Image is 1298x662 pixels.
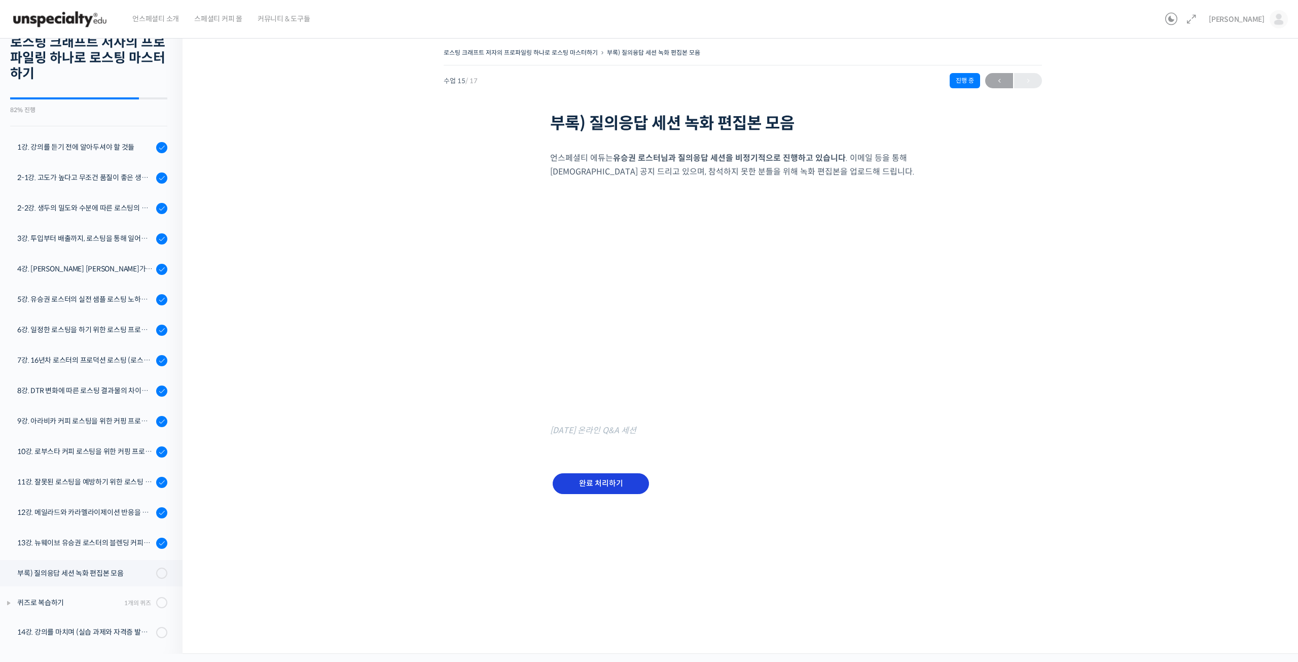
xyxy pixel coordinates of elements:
div: 10강. 로부스타 커피 로스팅을 위한 커핑 프로토콜과 샘플 로스팅 [17,446,153,457]
span: ← [985,74,1013,88]
div: 1개의 퀴즈 [124,598,151,608]
div: 12강. 메일라드와 카라멜라이제이션 반응을 알아보고 실전 로스팅에 적용하기 [17,507,153,518]
span: 홈 [32,337,38,345]
input: 완료 처리하기 [553,473,649,494]
div: 퀴즈로 복습하기 [17,597,121,608]
div: 8강. DTR 변화에 따른 로스팅 결과물의 차이를 알아보고 실전에 적용하자 [17,385,153,396]
div: 11강. 잘못된 로스팅을 예방하기 위한 로스팅 디팩트 파헤치기 (언더, 칩핑, 베이크, 스코칭) [17,476,153,487]
div: 9강. 아라비카 커피 로스팅을 위한 커핑 프로토콜과 샘플 로스팅 [17,415,153,427]
div: 2-2강. 생두의 밀도와 수분에 따른 로스팅의 변화 (로스팅을 위한 생두 이론 Part 2) [17,202,153,214]
a: 로스팅 크래프트 저자의 프로파일링 하나로 로스팅 마스터하기 [444,49,598,56]
strong: 유승권 로스터님과 질의응답 세션을 비정기적으로 진행하고 있습니다 [613,153,846,163]
h2: 로스팅 크래프트 저자의 프로파일링 하나로 로스팅 마스터하기 [10,34,167,82]
div: 14강. 강의를 마치며 (실습 과제와 자격증 발급 안내) [17,626,153,638]
div: 13강. 뉴웨이브 유승권 로스터의 블렌딩 커피를 디자인 노하우 [17,537,153,548]
p: 언스페셜티 에듀는 . 이메일 등을 통해 [DEMOGRAPHIC_DATA] 공지 드리고 있으며, 참석하지 못한 분들을 위해 녹화 편집본을 업로드해 드립니다. [550,151,935,179]
a: ←이전 [985,73,1013,88]
span: 대화 [93,337,105,345]
div: 6강. 일정한 로스팅을 하기 위한 로스팅 프로파일링 노하우 [17,324,153,335]
h1: 부록) 질의응답 세션 녹화 편집본 모음 [550,114,935,133]
div: 부록) 질의응답 세션 녹화 편집본 모음 [17,568,153,579]
div: 82% 진행 [10,107,167,113]
span: [PERSON_NAME] [1209,15,1265,24]
mark: [DATE] 온라인 Q&A 세션 [550,425,636,436]
a: 대화 [67,322,131,347]
div: 진행 중 [950,73,980,88]
div: 5강. 유승권 로스터의 실전 샘플 로스팅 노하우 (에티오피아 워시드 G1) [17,294,153,305]
a: 부록) 질의응답 세션 녹화 편집본 모음 [607,49,700,56]
span: 수업 15 [444,78,478,84]
div: 7강. 16년차 로스터의 프로덕션 로스팅 (로스팅 포인트별 브루잉, 에스프레소 로스팅 노하우) [17,355,153,366]
div: 4강. [PERSON_NAME] [PERSON_NAME]가 [PERSON_NAME]하는 로스팅 머신의 관리 및 세팅 방법 - 프로밧, 기센 [17,263,153,274]
div: 1강. 강의를 듣기 전에 알아두셔야 할 것들 [17,142,153,153]
span: 설정 [157,337,169,345]
a: 홈 [3,322,67,347]
a: 설정 [131,322,195,347]
div: 2-1강. 고도가 높다고 무조건 품질이 좋은 생두가 아닌 이유 (로스팅을 위한 생두 이론 Part 1) [17,172,153,183]
div: 3강. 투입부터 배출까지, 로스팅을 통해 일어나는 화학적 변화를 알아야 로스팅이 보인다 [17,233,153,244]
span: / 17 [465,77,478,85]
